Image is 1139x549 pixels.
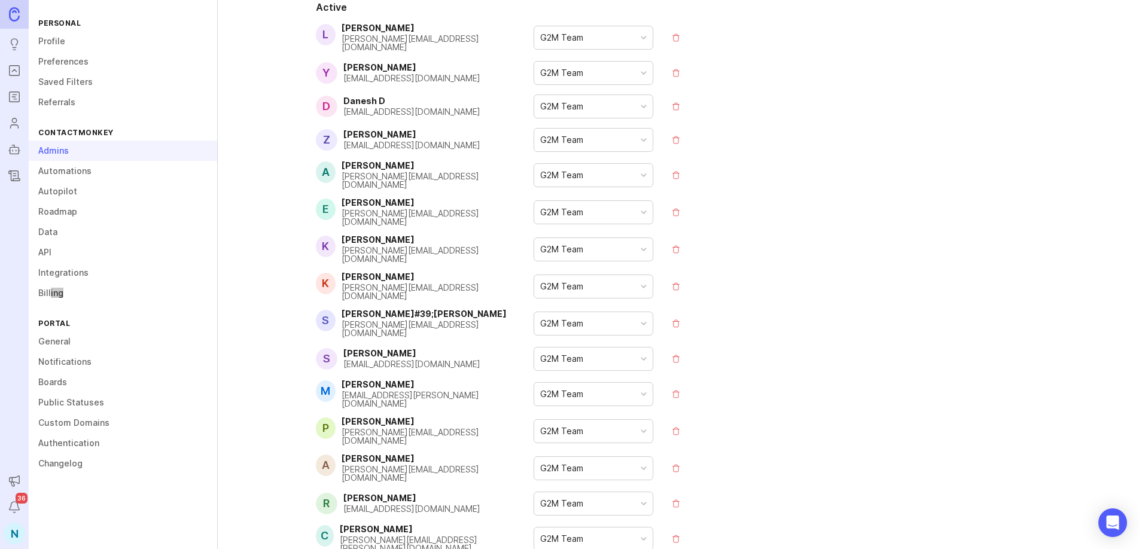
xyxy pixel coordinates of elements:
div: G2M Team [540,280,583,293]
div: [PERSON_NAME][EMAIL_ADDRESS][DOMAIN_NAME] [342,321,533,337]
div: G2M Team [540,462,583,475]
div: K [316,273,336,294]
div: [PERSON_NAME] [343,349,480,358]
div: [PERSON_NAME] [343,494,480,502]
a: Portal [4,60,25,81]
button: remove [668,132,684,148]
button: remove [668,386,684,402]
button: remove [668,350,684,367]
button: Announcements [4,470,25,492]
div: G2M Team [540,317,583,330]
div: [PERSON_NAME][EMAIL_ADDRESS][DOMAIN_NAME] [342,35,533,51]
div: G2M Team [540,66,583,80]
div: [EMAIL_ADDRESS][DOMAIN_NAME] [343,74,480,83]
div: [PERSON_NAME][EMAIL_ADDRESS][DOMAIN_NAME] [342,246,533,263]
div: A [316,455,336,476]
a: Integrations [29,263,217,283]
div: D [316,96,337,117]
div: G2M Team [540,100,583,113]
div: [EMAIL_ADDRESS][PERSON_NAME][DOMAIN_NAME] [342,391,533,408]
div: Open Intercom Messenger [1098,508,1127,537]
div: G2M Team [540,169,583,182]
div: G2M Team [540,206,583,219]
a: Data [29,222,217,242]
button: remove [668,495,684,512]
div: Portal [29,315,217,331]
div: [PERSON_NAME][EMAIL_ADDRESS][DOMAIN_NAME] [342,172,533,189]
div: C [316,525,334,547]
div: ContactMonkey [29,124,217,141]
button: remove [668,460,684,477]
div: [PERSON_NAME] [342,236,533,244]
div: G2M Team [540,388,583,401]
button: N [4,523,25,544]
div: Z [316,129,337,151]
div: [PERSON_NAME][EMAIL_ADDRESS][DOMAIN_NAME] [342,209,533,226]
div: K [316,236,336,257]
a: Public Statuses [29,392,217,413]
a: Roadmap [29,202,217,222]
div: [PERSON_NAME] [342,417,533,426]
div: L [316,24,336,45]
a: Boards [29,372,217,392]
a: Saved Filters [29,72,217,92]
div: S [316,310,336,331]
div: [PERSON_NAME][EMAIL_ADDRESS][DOMAIN_NAME] [342,428,533,445]
div: A [316,161,336,183]
div: P [316,417,336,439]
div: [EMAIL_ADDRESS][DOMAIN_NAME] [343,141,480,150]
div: G2M Team [540,352,583,365]
a: Custom Domains [29,413,217,433]
a: Preferences [29,51,217,72]
a: Referrals [29,92,217,112]
div: Danesh D [343,97,480,105]
div: G2M Team [540,497,583,510]
div: M [316,380,336,402]
div: [PERSON_NAME] [342,273,533,281]
div: Y [316,62,337,84]
div: [PERSON_NAME] [343,130,480,139]
button: remove [668,167,684,184]
div: [PERSON_NAME][EMAIL_ADDRESS][DOMAIN_NAME] [342,283,533,300]
div: [PERSON_NAME] [340,525,534,533]
button: remove [668,530,684,547]
button: remove [668,65,684,81]
button: remove [668,29,684,46]
div: G2M Team [540,133,583,147]
button: remove [668,204,684,221]
a: Billing [29,283,217,303]
a: Autopilot [4,139,25,160]
a: Autopilot [29,181,217,202]
button: remove [668,241,684,258]
div: [PERSON_NAME] [342,455,533,463]
div: G2M Team [540,31,583,44]
div: [PERSON_NAME] [342,161,533,170]
div: [EMAIL_ADDRESS][DOMAIN_NAME] [343,505,480,513]
button: remove [668,98,684,115]
div: [PERSON_NAME][EMAIL_ADDRESS][DOMAIN_NAME] [342,465,533,482]
div: [EMAIL_ADDRESS][DOMAIN_NAME] [343,360,480,368]
div: S [316,348,337,370]
a: API [29,242,217,263]
a: Changelog [29,453,217,474]
a: General [29,331,217,352]
div: [PERSON_NAME] [342,24,533,32]
div: [PERSON_NAME] [342,380,533,389]
div: Personal [29,15,217,31]
a: Notifications [29,352,217,372]
a: Profile [29,31,217,51]
a: Automations [29,161,217,181]
a: Authentication [29,433,217,453]
span: 36 [16,493,28,504]
a: Roadmaps [4,86,25,108]
div: [PERSON_NAME]#39;[PERSON_NAME] [342,310,533,318]
a: Users [4,112,25,134]
a: Changelog [4,165,25,187]
button: remove [668,423,684,440]
div: [EMAIL_ADDRESS][DOMAIN_NAME] [343,108,480,116]
div: G2M Team [540,425,583,438]
div: E [316,199,336,220]
button: remove [668,315,684,332]
img: Canny Home [9,7,20,21]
